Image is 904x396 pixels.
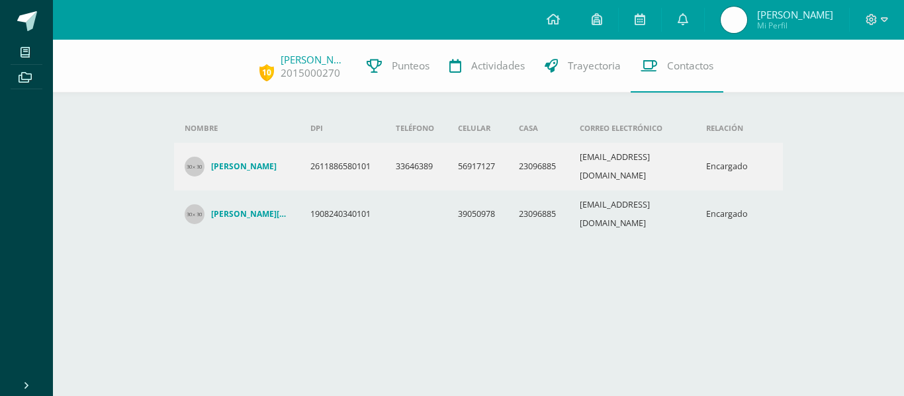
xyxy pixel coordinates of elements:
[569,190,695,238] td: [EMAIL_ADDRESS][DOMAIN_NAME]
[696,114,761,143] th: Relación
[696,143,761,190] td: Encargado
[667,59,713,73] span: Contactos
[211,209,289,219] h4: [PERSON_NAME][DATE] [PERSON_NAME]
[300,143,385,190] td: 2611886580101
[281,66,340,80] a: 2015000270
[211,161,277,172] h4: [PERSON_NAME]
[185,157,204,177] img: 30x30
[185,204,204,224] img: 30x30
[385,143,447,190] td: 33646389
[757,20,833,31] span: Mi Perfil
[259,64,274,81] span: 10
[508,190,569,238] td: 23096885
[300,190,385,238] td: 1908240340101
[721,7,747,33] img: 0851b177bad5b4d3e70f86af8a91b0bb.png
[447,114,508,143] th: Celular
[439,40,535,93] a: Actividades
[300,114,385,143] th: DPI
[185,157,289,177] a: [PERSON_NAME]
[392,59,429,73] span: Punteos
[568,59,621,73] span: Trayectoria
[569,114,695,143] th: Correo electrónico
[757,8,833,21] span: [PERSON_NAME]
[185,204,289,224] a: [PERSON_NAME][DATE] [PERSON_NAME]
[174,114,300,143] th: Nombre
[569,143,695,190] td: [EMAIL_ADDRESS][DOMAIN_NAME]
[508,114,569,143] th: Casa
[471,59,525,73] span: Actividades
[447,190,508,238] td: 39050978
[281,53,347,66] a: [PERSON_NAME]
[535,40,631,93] a: Trayectoria
[385,114,447,143] th: Teléfono
[447,143,508,190] td: 56917127
[357,40,439,93] a: Punteos
[244,52,271,78] img: 0851b177bad5b4d3e70f86af8a91b0bb.png
[508,143,569,190] td: 23096885
[631,40,723,93] a: Contactos
[696,190,761,238] td: Encargado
